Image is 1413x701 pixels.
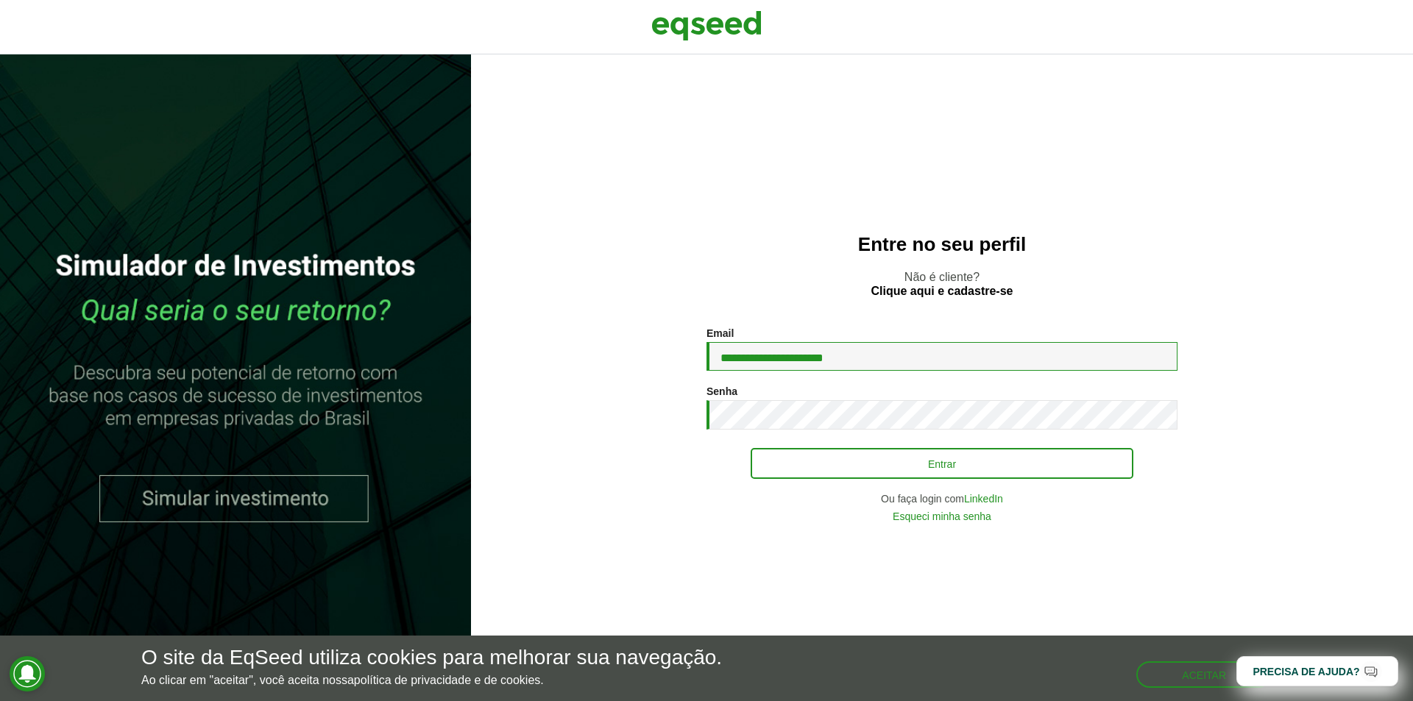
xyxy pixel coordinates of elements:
[1136,661,1272,688] button: Aceitar
[500,234,1384,255] h2: Entre no seu perfil
[141,647,722,669] h5: O site da EqSeed utiliza cookies para melhorar sua navegação.
[871,285,1013,297] a: Clique aqui e cadastre-se
[651,7,762,44] img: EqSeed Logo
[706,328,734,338] label: Email
[141,673,722,687] p: Ao clicar em "aceitar", você aceita nossa .
[964,494,1003,504] a: LinkedIn
[706,494,1177,504] div: Ou faça login com
[751,448,1133,479] button: Entrar
[893,511,991,522] a: Esqueci minha senha
[500,270,1384,298] p: Não é cliente?
[706,386,737,396] label: Senha
[354,675,541,686] a: política de privacidade e de cookies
